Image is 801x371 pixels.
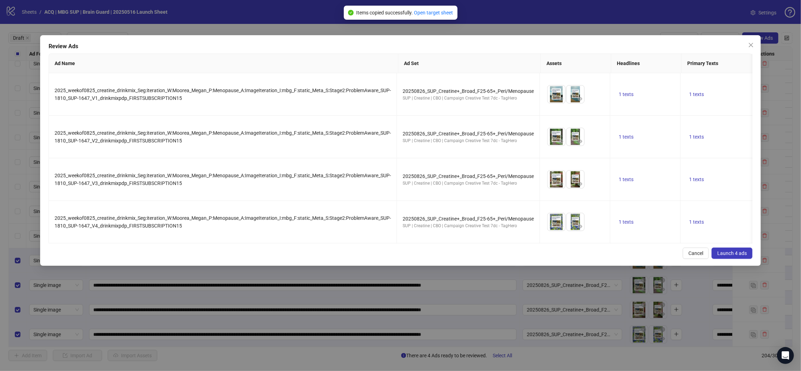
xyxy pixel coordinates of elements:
[403,87,534,95] div: 20250826_SUP_Creatine+_Broad_F25-65+_Peri/Menopause
[49,54,398,73] th: Ad Name
[548,85,565,103] img: Asset 1
[683,248,709,259] button: Cancel
[689,91,704,97] span: 1 texts
[616,218,636,226] button: 1 texts
[414,10,453,15] a: Open target sheet
[348,10,354,15] span: check-circle
[55,130,391,143] span: 2025_weekof0825_creatine_drinkmix_Seg:iteration_W:Moorea_Megan_P:Menopause_A:ImageIteration_I:mbg...
[686,133,707,141] button: 1 texts
[578,224,582,229] span: eye
[403,215,534,223] div: 20250826_SUP_Creatine+_Broad_F25-65+_Peri/Menopause
[712,248,752,259] button: Launch 4 ads
[689,219,704,225] span: 1 texts
[745,39,757,51] button: Close
[682,54,770,73] th: Primary Texts
[689,177,704,182] span: 1 texts
[578,181,582,186] span: eye
[557,222,565,231] button: Preview
[541,54,611,73] th: Assets
[357,9,453,17] div: Items copied successfully.
[616,133,636,141] button: 1 texts
[559,96,563,101] span: eye
[548,171,565,188] img: Asset 1
[557,137,565,146] button: Preview
[403,95,534,102] div: SUP | Creatine | CBO | Campaign Creative Test 7dc - TagHero
[578,139,582,144] span: eye
[559,181,563,186] span: eye
[576,95,584,103] button: Preview
[403,172,534,180] div: 20250826_SUP_Creatine+_Broad_F25-65+_Peri/Menopause
[686,175,707,184] button: 1 texts
[55,215,391,229] span: 2025_weekof0825_creatine_drinkmix_Seg:iteration_W:Moorea_Megan_P:Menopause_A:ImageIteration_I:mbg...
[548,128,565,146] img: Asset 1
[686,90,707,98] button: 1 texts
[557,95,565,103] button: Preview
[576,137,584,146] button: Preview
[619,219,633,225] span: 1 texts
[567,128,584,146] img: Asset 2
[619,134,633,140] span: 1 texts
[576,222,584,231] button: Preview
[688,250,703,256] span: Cancel
[55,173,391,186] span: 2025_weekof0825_creatine_drinkmix_Seg:iteration_W:Moorea_Megan_P:Menopause_A:ImageIteration_I:mbg...
[403,130,534,137] div: 20250826_SUP_Creatine+_Broad_F25-65+_Peri/Menopause
[619,91,633,97] span: 1 texts
[686,218,707,226] button: 1 texts
[611,54,682,73] th: Headlines
[578,96,582,101] span: eye
[403,223,534,229] div: SUP | Creatine | CBO | Campaign Creative Test 7dc - TagHero
[689,134,704,140] span: 1 texts
[567,171,584,188] img: Asset 2
[717,250,747,256] span: Launch 4 ads
[55,88,391,101] span: 2025_weekof0825_creatine_drinkmix_Seg:iteration_W:Moorea_Megan_P:Menopause_A:ImageIteration_I:mbg...
[559,139,563,144] span: eye
[567,213,584,231] img: Asset 2
[616,90,636,98] button: 1 texts
[619,177,633,182] span: 1 texts
[49,42,752,51] div: Review Ads
[403,137,534,144] div: SUP | Creatine | CBO | Campaign Creative Test 7dc - TagHero
[777,347,794,364] div: Open Intercom Messenger
[548,213,565,231] img: Asset 1
[616,175,636,184] button: 1 texts
[398,54,541,73] th: Ad Set
[557,180,565,188] button: Preview
[576,180,584,188] button: Preview
[403,180,534,187] div: SUP | Creatine | CBO | Campaign Creative Test 7dc - TagHero
[559,224,563,229] span: eye
[748,42,754,48] span: close
[567,85,584,103] img: Asset 2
